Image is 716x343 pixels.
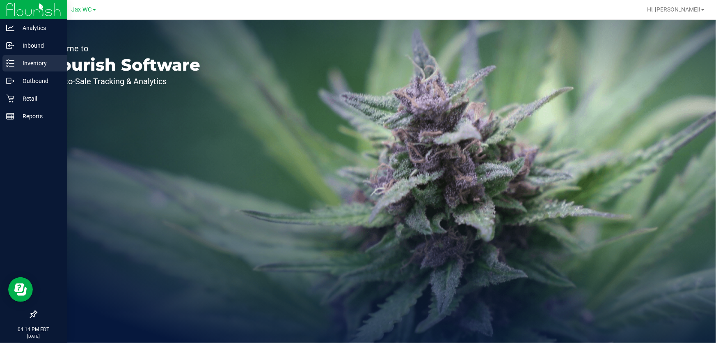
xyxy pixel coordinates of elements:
[14,23,64,33] p: Analytics
[44,44,200,53] p: Welcome to
[14,58,64,68] p: Inventory
[14,76,64,86] p: Outbound
[14,41,64,51] p: Inbound
[44,57,200,73] p: Flourish Software
[8,277,33,302] iframe: Resource center
[72,6,92,13] span: Jax WC
[6,59,14,67] inline-svg: Inventory
[14,111,64,121] p: Reports
[4,333,64,339] p: [DATE]
[6,94,14,103] inline-svg: Retail
[14,94,64,104] p: Retail
[6,24,14,32] inline-svg: Analytics
[6,112,14,120] inline-svg: Reports
[6,77,14,85] inline-svg: Outbound
[4,326,64,333] p: 04:14 PM EDT
[647,6,700,13] span: Hi, [PERSON_NAME]!
[6,41,14,50] inline-svg: Inbound
[44,77,200,85] p: Seed-to-Sale Tracking & Analytics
